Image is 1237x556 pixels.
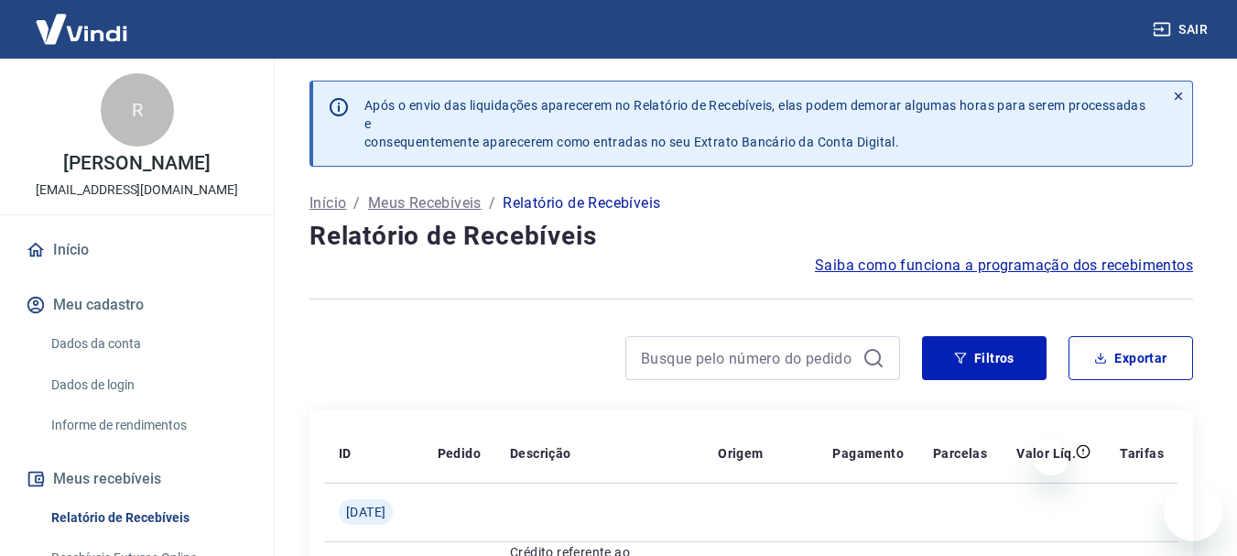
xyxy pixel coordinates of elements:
[22,285,252,325] button: Meu cadastro
[63,154,210,173] p: [PERSON_NAME]
[44,407,252,444] a: Informe de rendimentos
[309,218,1193,255] h4: Relatório de Recebíveis
[339,444,352,463] p: ID
[489,192,495,214] p: /
[1149,13,1215,47] button: Sair
[309,192,346,214] a: Início
[815,255,1193,277] a: Saiba como funciona a programação dos recebimentos
[1069,336,1193,380] button: Exportar
[368,192,482,214] a: Meus Recebíveis
[503,192,660,214] p: Relatório de Recebíveis
[933,444,987,463] p: Parcelas
[1016,444,1076,463] p: Valor Líq.
[101,73,174,147] div: R
[1033,439,1069,475] iframe: Fechar mensagem
[718,444,763,463] p: Origem
[22,1,141,57] img: Vindi
[353,192,360,214] p: /
[438,444,481,463] p: Pedido
[22,230,252,270] a: Início
[364,96,1150,151] p: Após o envio das liquidações aparecerem no Relatório de Recebíveis, elas podem demorar algumas ho...
[510,444,571,463] p: Descrição
[22,459,252,499] button: Meus recebíveis
[44,366,252,404] a: Dados de login
[922,336,1047,380] button: Filtros
[346,503,385,521] span: [DATE]
[641,344,855,372] input: Busque pelo número do pedido
[44,325,252,363] a: Dados da conta
[1164,483,1222,541] iframe: Botão para abrir a janela de mensagens
[36,180,238,200] p: [EMAIL_ADDRESS][DOMAIN_NAME]
[832,444,904,463] p: Pagamento
[44,499,252,537] a: Relatório de Recebíveis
